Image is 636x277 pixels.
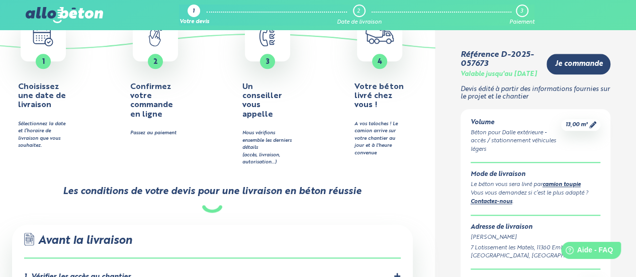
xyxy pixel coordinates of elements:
div: Paiement [509,19,534,26]
div: Votre devis [179,19,209,26]
button: 3 Un conseiller vous appelle Nous vérifions ensemble les derniers détails(accès, livraison, autor... [214,16,321,166]
div: Nous vérifions ensemble les derniers détails (accès, livraison, autorisation…) [242,130,293,166]
div: Avant la livraison [24,233,401,258]
div: Adresse de livraison [471,224,601,231]
a: 3 Paiement [509,5,534,26]
a: 2 Confirmez votre commande en ligne Passez au paiement [102,16,209,137]
div: Les conditions de votre devis pour une livraison en béton réussie [63,186,361,197]
span: 3 [266,58,269,65]
p: Devis édité à partir des informations fournies sur le projet et le chantier [461,86,611,101]
h4: Confirmez votre commande en ligne [130,82,180,120]
div: Le béton vous sera livré par [471,180,601,190]
div: Mode de livraison [471,171,601,178]
a: camion toupie [542,182,581,188]
span: 2 [153,58,158,65]
a: Je commande [547,54,610,74]
div: [PERSON_NAME] [471,233,601,242]
div: Sélectionnez la date et l’horaire de livraison que vous souhaitez. [18,121,68,150]
div: Référence D-2025-057673 [461,50,539,69]
div: Passez au paiement [130,130,180,137]
div: 7 Lotissement les Matels, 11360 Embres-et-[GEOGRAPHIC_DATA], [GEOGRAPHIC_DATA] [471,244,601,261]
a: 2 Date de livraison [337,5,382,26]
span: 1 [42,58,45,65]
div: Béton pour Dalle extérieure - accès / stationnement véhicules légers [471,129,562,154]
a: 1 Votre devis [179,5,209,26]
div: 2 [357,8,360,15]
div: 1 [193,9,195,15]
iframe: Help widget launcher [547,238,625,266]
a: Contactez-nous [471,199,512,205]
img: allobéton [26,7,103,23]
div: A vos taloches ! Le camion arrive sur votre chantier au jour et à l'heure convenue [354,121,405,157]
h4: Un conseiller vous appelle [242,82,293,120]
div: Valable jusqu'au [DATE] [461,71,537,78]
span: 4 [378,58,382,65]
div: Volume [471,119,562,127]
div: Date de livraison [337,19,382,26]
img: truck.c7a9816ed8b9b1312949.png [366,26,394,44]
div: Vous vous demandez si c’est le plus adapté ? . [471,189,601,207]
span: Je commande [555,60,602,68]
h4: Choisissez une date de livraison [18,82,68,110]
div: 3 [520,8,523,15]
h4: Votre béton livré chez vous ! [354,82,405,110]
